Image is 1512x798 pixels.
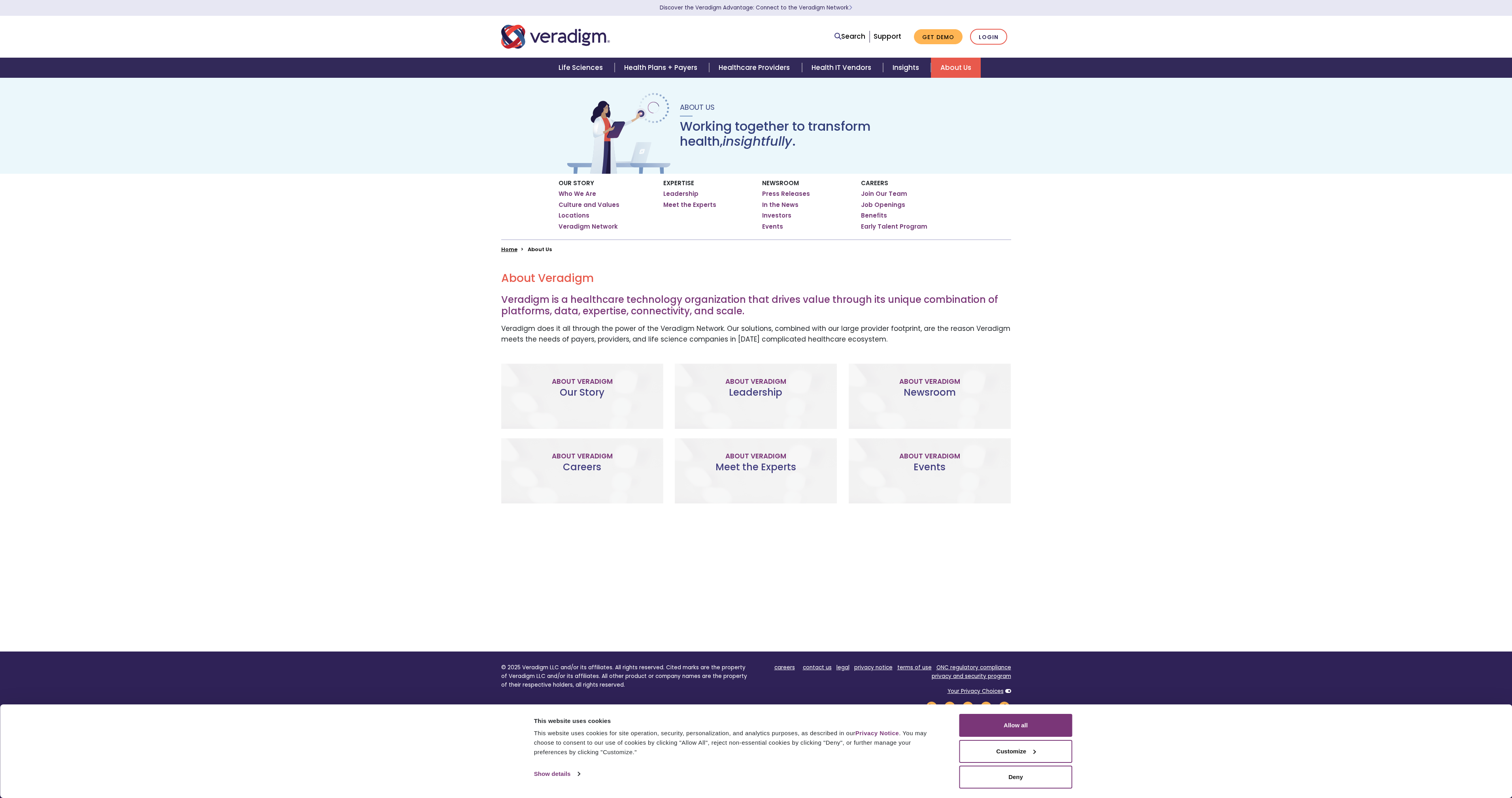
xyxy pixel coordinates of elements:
a: Show details [534,768,580,780]
span: About Us [680,102,715,112]
a: Press Releases [762,190,810,198]
a: Get Demo [914,29,963,45]
p: About Veradigm [855,376,1004,387]
p: About Veradigm [855,451,1004,462]
a: legal [836,664,849,671]
a: Health IT Vendors [802,58,883,78]
a: privacy notice [854,664,893,671]
p: About Veradigm [681,451,831,462]
a: Login [970,29,1007,45]
a: Leadership [663,190,698,198]
a: Health Plans + Payers [615,58,709,78]
a: Discover the Veradigm Advantage: Connect to the Veradigm NetworkLearn More [660,4,852,11]
a: Life Sciences [549,58,615,78]
a: Early Talent Program [861,223,927,231]
h2: About Veradigm [501,272,1011,285]
em: insightfully [723,132,792,150]
h3: Meet the Experts [681,462,831,484]
p: About Veradigm [508,451,657,462]
a: Support [874,32,901,41]
a: Healthcare Providers [709,58,802,78]
a: Locations [559,212,589,220]
a: ONC regulatory compliance [936,664,1011,671]
a: contact us [803,664,832,671]
h3: Careers [508,462,657,484]
h3: Newsroom [855,387,1004,410]
a: About Us [931,58,981,78]
button: Deny [959,766,1072,789]
a: Home [501,246,517,253]
a: Who We Are [559,190,596,198]
a: Job Openings [861,201,905,209]
a: Your Privacy Choices [948,687,1004,695]
a: careers [774,664,795,671]
a: Culture and Values [559,201,619,209]
a: In the News [762,201,798,209]
p: © 2025 Veradigm LLC and/or its affiliates. All rights reserved. Cited marks are the property of V... [501,663,750,689]
h3: Events [855,462,1004,484]
a: Search [834,31,865,42]
a: Veradigm YouTube Link [943,703,957,711]
p: About Veradigm [681,376,831,387]
button: Customize [959,740,1072,763]
a: Join Our Team [861,190,907,198]
a: Privacy Notice [855,730,899,736]
span: Learn More [849,4,852,11]
a: Veradigm Facebook Link [998,703,1011,711]
button: Allow all [959,714,1072,737]
a: Events [762,223,783,231]
div: This website uses cookies [534,716,942,726]
a: terms of use [897,664,932,671]
h3: Veradigm is a healthcare technology organization that drives value through its unique combination... [501,294,1011,317]
a: Insights [883,58,931,78]
h1: Working together to transform health, . [680,119,947,149]
div: This website uses cookies for site operation, security, personalization, and analytics purposes, ... [534,729,942,757]
p: Veradigm does it all through the power of the Veradigm Network. Our solutions, combined with our ... [501,323,1011,345]
a: Veradigm Twitter Link [961,703,975,711]
a: Benefits [861,212,887,220]
p: About Veradigm [508,376,657,387]
h3: Our Story [508,387,657,410]
h3: Leadership [681,387,831,410]
a: privacy and security program [932,672,1011,680]
a: Meet the Experts [663,201,716,209]
img: Veradigm logo [501,24,610,50]
a: Veradigm Instagram Link [980,703,993,711]
a: Investors [762,212,791,220]
a: Veradigm LinkedIn Link [925,703,938,711]
a: Veradigm Network [559,223,618,231]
